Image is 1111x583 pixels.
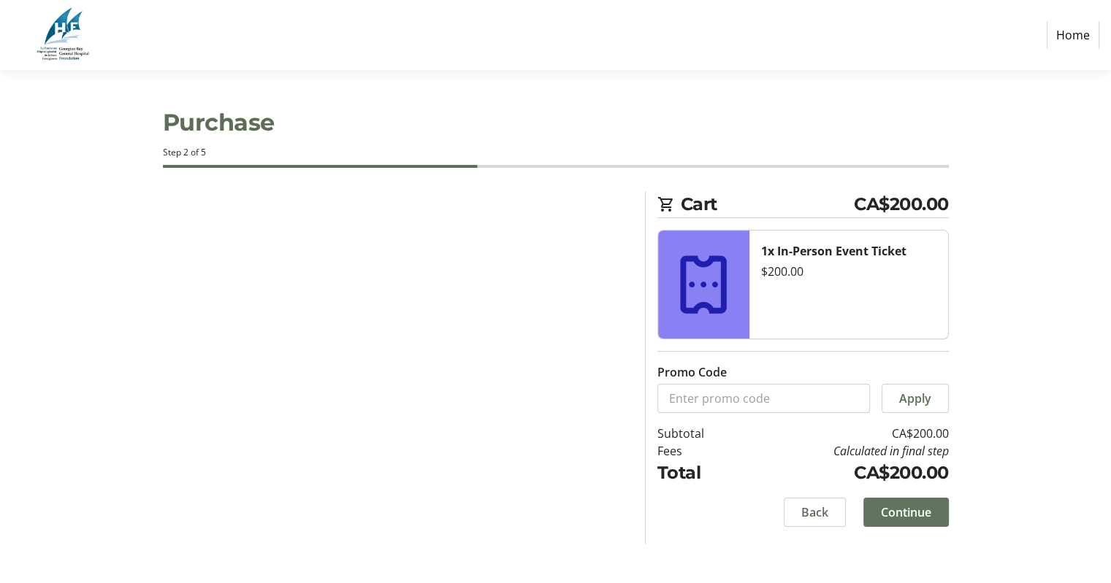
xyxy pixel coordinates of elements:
td: Total [657,460,741,486]
div: Step 2 of 5 [163,146,949,159]
label: Promo Code [657,363,727,381]
td: Calculated in final step [741,442,949,460]
button: Apply [882,384,949,413]
strong: 1x In-Person Event Ticket [761,243,906,259]
span: Cart [681,191,855,217]
td: Fees [657,442,741,460]
img: Georgian Bay General Hospital Foundation's Logo [12,6,115,64]
span: Apply [899,390,931,407]
div: $200.00 [761,263,936,280]
input: Enter promo code [657,384,870,413]
td: Subtotal [657,425,741,442]
h1: Purchase [163,105,949,140]
button: Continue [863,498,949,527]
span: Back [801,503,828,521]
span: Continue [881,503,931,521]
a: Home [1047,21,1099,49]
td: CA$200.00 [741,460,949,486]
span: CA$200.00 [854,191,949,217]
button: Back [784,498,846,527]
td: CA$200.00 [741,425,949,442]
